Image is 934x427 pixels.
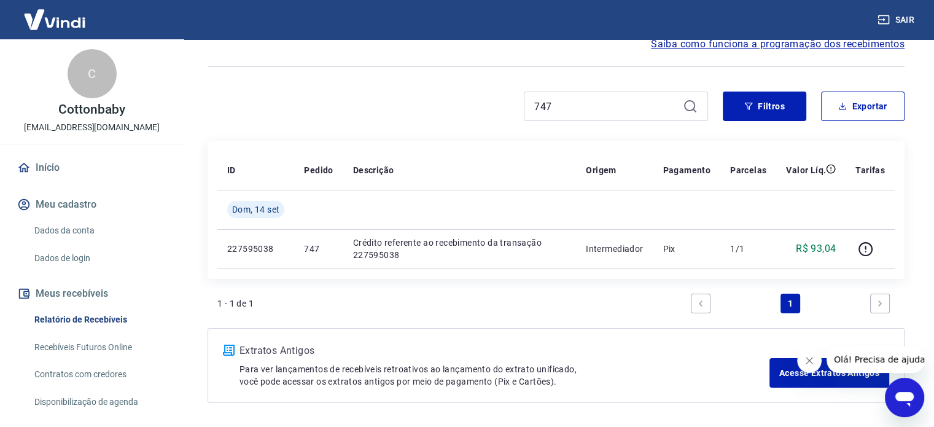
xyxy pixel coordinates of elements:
p: Crédito referente ao recebimento da transação 227595038 [353,237,566,261]
input: Busque pelo número do pedido [534,97,678,116]
a: Disponibilização de agenda [29,390,169,415]
a: Previous page [691,294,710,313]
p: Para ver lançamentos de recebíveis retroativos ao lançamento do extrato unificado, você pode aces... [239,363,769,388]
p: 1/1 [730,243,766,255]
p: Extratos Antigos [239,343,769,358]
button: Meus recebíveis [15,280,169,307]
a: Saiba como funciona a programação dos recebimentos [651,37,905,52]
a: Dados da conta [29,218,169,243]
iframe: Mensagem da empresa [827,346,924,373]
p: Pagamento [663,164,710,176]
img: ícone [223,345,235,356]
p: Tarifas [855,164,885,176]
a: Dados de login [29,246,169,271]
p: 227595038 [227,243,284,255]
span: Olá! Precisa de ajuda? [7,9,103,18]
a: Acesse Extratos Antigos [769,358,889,388]
button: Exportar [821,92,905,121]
p: 1 - 1 de 1 [217,297,254,310]
p: Parcelas [730,164,766,176]
button: Filtros [723,92,806,121]
button: Sair [875,9,919,31]
p: Cottonbaby [58,103,125,116]
a: Contratos com credores [29,362,169,387]
a: Relatório de Recebíveis [29,307,169,332]
p: 747 [304,243,333,255]
p: Pix [663,243,710,255]
a: Recebíveis Futuros Online [29,335,169,360]
p: Pedido [304,164,333,176]
p: R$ 93,04 [796,241,836,256]
a: Next page [870,294,890,313]
p: Intermediador [586,243,643,255]
a: Page 1 is your current page [780,294,800,313]
iframe: Fechar mensagem [797,348,822,373]
button: Meu cadastro [15,191,169,218]
p: [EMAIL_ADDRESS][DOMAIN_NAME] [24,121,160,134]
span: Dom, 14 set [232,203,279,216]
a: Início [15,154,169,181]
p: ID [227,164,236,176]
img: Vindi [15,1,95,38]
p: Valor Líq. [786,164,826,176]
ul: Pagination [686,289,895,318]
p: Origem [586,164,616,176]
p: Descrição [353,164,394,176]
iframe: Botão para abrir a janela de mensagens [885,378,924,417]
div: C [68,49,117,98]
